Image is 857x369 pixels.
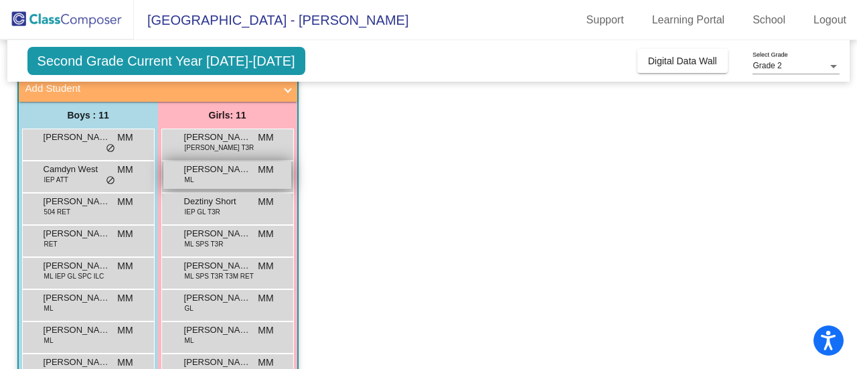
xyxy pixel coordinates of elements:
[27,47,305,75] span: Second Grade Current Year [DATE]-[DATE]
[44,356,110,369] span: [PERSON_NAME]
[184,259,251,273] span: [PERSON_NAME]
[44,291,110,305] span: [PERSON_NAME]
[185,175,194,185] span: ML
[117,259,133,273] span: MM
[44,207,70,217] span: 504 RET
[44,131,110,144] span: [PERSON_NAME]
[742,9,796,31] a: School
[44,227,110,240] span: [PERSON_NAME]
[648,56,717,66] span: Digital Data Wall
[44,271,104,281] span: ML IEP GL SPC ILC
[184,291,251,305] span: [PERSON_NAME]
[117,291,133,305] span: MM
[258,131,273,145] span: MM
[184,356,251,369] span: [PERSON_NAME]
[44,259,110,273] span: [PERSON_NAME]
[185,336,194,346] span: ML
[185,207,220,217] span: IEP GL T3R
[185,303,193,313] span: GL
[106,143,115,154] span: do_not_disturb_alt
[44,323,110,337] span: [PERSON_NAME]
[44,239,58,249] span: RET
[641,9,736,31] a: Learning Portal
[19,75,297,102] mat-expansion-panel-header: Add Student
[803,9,857,31] a: Logout
[258,323,273,338] span: MM
[185,143,254,153] span: [PERSON_NAME] T3R
[44,303,54,313] span: ML
[185,239,224,249] span: ML SPS T3R
[117,195,133,209] span: MM
[117,227,133,241] span: MM
[753,61,781,70] span: Grade 2
[158,102,297,129] div: Girls: 11
[44,195,110,208] span: [PERSON_NAME]
[117,131,133,145] span: MM
[184,323,251,337] span: [PERSON_NAME] [PERSON_NAME]
[44,336,54,346] span: ML
[44,175,68,185] span: IEP ATT
[576,9,635,31] a: Support
[44,163,110,176] span: Camdyn West
[637,49,728,73] button: Digital Data Wall
[184,131,251,144] span: [PERSON_NAME]
[117,163,133,177] span: MM
[134,9,408,31] span: [GEOGRAPHIC_DATA] - [PERSON_NAME]
[185,271,254,281] span: ML SPS T3R T3M RET
[258,195,273,209] span: MM
[19,102,158,129] div: Boys : 11
[184,195,251,208] span: Deztiny Short
[258,227,273,241] span: MM
[258,291,273,305] span: MM
[184,227,251,240] span: [PERSON_NAME]
[258,163,273,177] span: MM
[184,163,251,176] span: [PERSON_NAME] [PERSON_NAME]
[25,81,275,96] mat-panel-title: Add Student
[106,175,115,186] span: do_not_disturb_alt
[258,259,273,273] span: MM
[117,323,133,338] span: MM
